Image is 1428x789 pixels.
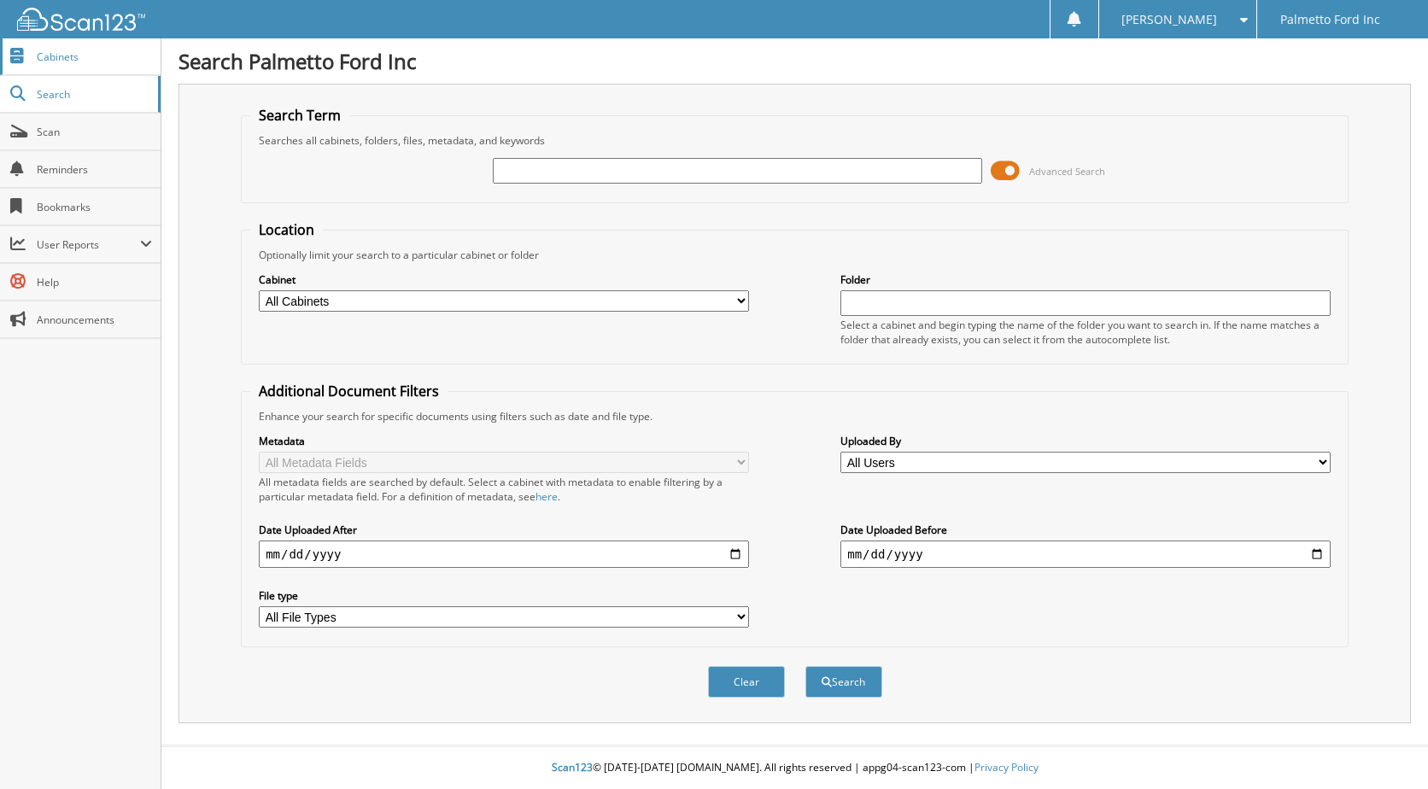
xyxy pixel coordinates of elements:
[250,409,1339,424] div: Enhance your search for specific documents using filters such as date and file type.
[1280,15,1380,25] span: Palmetto Ford Inc
[840,523,1331,537] label: Date Uploaded Before
[250,220,323,239] legend: Location
[708,666,785,698] button: Clear
[37,200,152,214] span: Bookmarks
[37,87,149,102] span: Search
[259,434,749,448] label: Metadata
[259,523,749,537] label: Date Uploaded After
[37,125,152,139] span: Scan
[250,248,1339,262] div: Optionally limit your search to a particular cabinet or folder
[974,760,1039,774] a: Privacy Policy
[17,8,145,31] img: scan123-logo-white.svg
[259,541,749,568] input: start
[840,318,1331,347] div: Select a cabinet and begin typing the name of the folder you want to search in. If the name match...
[250,382,448,400] legend: Additional Document Filters
[259,588,749,603] label: File type
[37,313,152,327] span: Announcements
[37,275,152,289] span: Help
[250,106,349,125] legend: Search Term
[840,272,1331,287] label: Folder
[840,541,1331,568] input: end
[1343,707,1428,789] iframe: Chat Widget
[805,666,882,698] button: Search
[1121,15,1217,25] span: [PERSON_NAME]
[161,747,1428,789] div: © [DATE]-[DATE] [DOMAIN_NAME]. All rights reserved | appg04-scan123-com |
[259,475,749,504] div: All metadata fields are searched by default. Select a cabinet with metadata to enable filtering b...
[552,760,593,774] span: Scan123
[1029,165,1105,178] span: Advanced Search
[37,237,140,252] span: User Reports
[840,434,1331,448] label: Uploaded By
[178,47,1411,75] h1: Search Palmetto Ford Inc
[37,50,152,64] span: Cabinets
[535,489,558,504] a: here
[37,162,152,177] span: Reminders
[250,133,1339,148] div: Searches all cabinets, folders, files, metadata, and keywords
[259,272,749,287] label: Cabinet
